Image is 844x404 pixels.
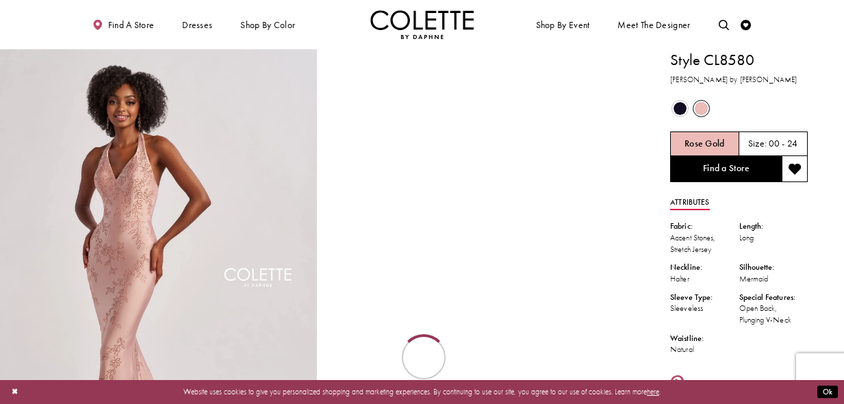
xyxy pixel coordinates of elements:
span: Shop by color [240,20,295,30]
a: Toggle search [716,10,732,39]
h5: 00 - 24 [769,139,798,149]
a: Find a store [90,10,157,39]
span: Size: [748,138,767,150]
a: Share using Pinterest - Opens in new tab [670,375,685,395]
div: Fabric: [670,220,739,232]
span: Dresses [182,20,212,30]
div: Silhouette: [739,262,808,273]
p: Website uses cookies to give you personalized shopping and marketing experiences. By continuing t... [75,385,769,399]
div: Product color controls state depends on size chosen [670,98,808,119]
div: Sleeveless [670,303,739,314]
div: Mermaid [739,273,808,285]
a: here [647,387,659,396]
a: Find a Store [670,156,782,182]
a: Visit Home Page [370,10,474,39]
img: Colette by Daphne [370,10,474,39]
video: Style CL8580 Colette by Daphne #1 autoplay loop mute video [322,49,639,208]
h5: Chosen color [685,139,725,149]
h1: Style CL8580 [670,49,808,71]
div: Accent Stones, Stretch Jersey [670,232,739,255]
button: Submit Dialog [817,386,838,399]
div: Length: [739,220,808,232]
div: Natural [670,344,739,355]
div: Midnight [670,99,690,118]
span: Shop By Event [533,10,592,39]
span: Shop By Event [536,20,590,30]
div: Special Features: [739,292,808,303]
div: Neckline: [670,262,739,273]
div: Long [739,232,808,244]
div: Open Back, Plunging V-Neck [739,303,808,325]
a: Meet the designer [615,10,693,39]
h3: [PERSON_NAME] by [PERSON_NAME] [670,74,808,86]
div: Halter [670,273,739,285]
button: Add to wishlist [782,156,808,182]
span: Dresses [179,10,215,39]
span: Find a store [108,20,155,30]
a: Check Wishlist [739,10,754,39]
button: Close Dialog [6,383,23,401]
div: Waistline: [670,333,739,344]
div: Sleeve Type: [670,292,739,303]
span: Shop by color [238,10,298,39]
span: Meet the designer [617,20,690,30]
a: Attributes [670,195,709,210]
div: Rose Gold [691,99,711,118]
